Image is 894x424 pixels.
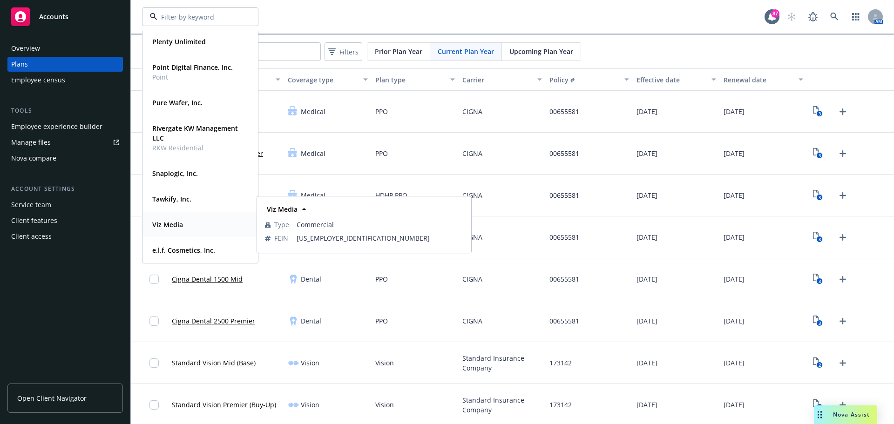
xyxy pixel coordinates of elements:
span: PPO [375,274,388,284]
span: Filters [326,45,360,59]
strong: Rivergate KW Management LLC [152,124,238,142]
text: 3 [819,195,821,201]
span: 173142 [549,358,572,368]
div: Client features [11,213,57,228]
a: View Plan Documents [811,188,826,203]
text: 3 [819,320,821,326]
span: [DATE] [637,358,657,368]
span: FEIN [274,233,288,243]
span: Medical [301,190,325,200]
span: CIGNA [462,148,482,158]
span: [DATE] [724,190,745,200]
a: Upload Plan Documents [835,188,850,203]
text: 3 [819,278,821,284]
span: Standard Insurance Company [462,353,542,373]
span: 00655581 [549,148,579,158]
span: Type [274,220,289,229]
div: Manage files [11,135,51,150]
div: Client access [11,229,52,244]
a: Upload Plan Documents [835,314,850,329]
strong: Snaplogic, Inc. [152,169,198,178]
button: Effective date [633,68,720,91]
strong: e.l.f. Cosmetics, Inc. [152,246,215,255]
a: Overview [7,41,123,56]
a: Upload Plan Documents [835,230,850,245]
strong: Viz Media [152,220,183,229]
span: [DATE] [724,316,745,326]
button: Policy # [546,68,633,91]
span: Dental [301,274,321,284]
a: Upload Plan Documents [835,397,850,412]
input: Toggle Row Selected [149,358,159,368]
a: View Plan Documents [811,104,826,119]
input: Toggle Row Selected [149,275,159,284]
strong: Tawkify, Inc. [152,195,191,203]
span: Current Plan Year [438,47,494,56]
strong: Pure Wafer, Inc. [152,98,203,107]
a: Client access [7,229,123,244]
span: Vision [301,358,319,368]
span: CIGNA [462,274,482,284]
div: Employee census [11,73,65,87]
input: Filter by keyword [157,12,239,22]
span: PPO [375,107,388,116]
span: [DATE] [637,148,657,158]
span: Nova Assist [833,411,870,418]
span: 00655581 [549,107,579,116]
a: Accounts [7,4,123,30]
span: Open Client Navigator [17,393,87,403]
span: [DATE] [637,400,657,410]
input: Toggle Row Selected [149,400,159,410]
span: 00655581 [549,190,579,200]
span: [DATE] [637,316,657,326]
span: CIGNA [462,232,482,242]
span: CIGNA [462,107,482,116]
a: View Plan Documents [811,230,826,245]
span: Prior Plan Year [375,47,422,56]
span: Medical [301,107,325,116]
text: 3 [819,153,821,159]
a: Nova compare [7,151,123,166]
div: Nova compare [11,151,56,166]
a: Client features [7,213,123,228]
span: [DATE] [637,232,657,242]
text: 3 [819,236,821,242]
span: Medical [301,148,325,158]
text: 3 [819,111,821,117]
a: Upload Plan Documents [835,272,850,287]
span: Accounts [39,13,68,20]
span: [DATE] [724,274,745,284]
span: RKW Residential [152,143,246,153]
span: 00655581 [549,316,579,326]
span: [DATE] [637,274,657,284]
a: Manage files [7,135,123,150]
span: [DATE] [637,190,657,200]
span: Dental [301,316,321,326]
strong: Viz Media [267,205,298,214]
button: Filters [325,42,362,61]
span: 00655581 [549,232,579,242]
a: View Plan Documents [811,356,826,370]
div: Employee experience builder [11,119,102,134]
div: Policy # [549,75,619,85]
span: Vision [301,400,319,410]
button: Coverage type [284,68,371,91]
button: Plan type [372,68,459,91]
span: Standard Insurance Company [462,395,542,415]
a: Cigna Dental 2500 Premier [172,316,255,326]
span: CIGNA [462,316,482,326]
div: Renewal date [724,75,793,85]
span: 00655581 [549,274,579,284]
a: Cigna Dental 1500 Mid [172,274,243,284]
span: HDHP PPO [375,190,407,200]
div: Effective date [637,75,706,85]
span: PPO [375,148,388,158]
div: Coverage type [288,75,357,85]
a: Plans [7,57,123,72]
input: Toggle Row Selected [149,316,159,326]
span: [US_EMPLOYER_IDENTIFICATION_NUMBER] [297,233,463,243]
span: Point [152,72,233,82]
span: [DATE] [724,107,745,116]
div: Account settings [7,184,123,194]
a: Service team [7,197,123,212]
